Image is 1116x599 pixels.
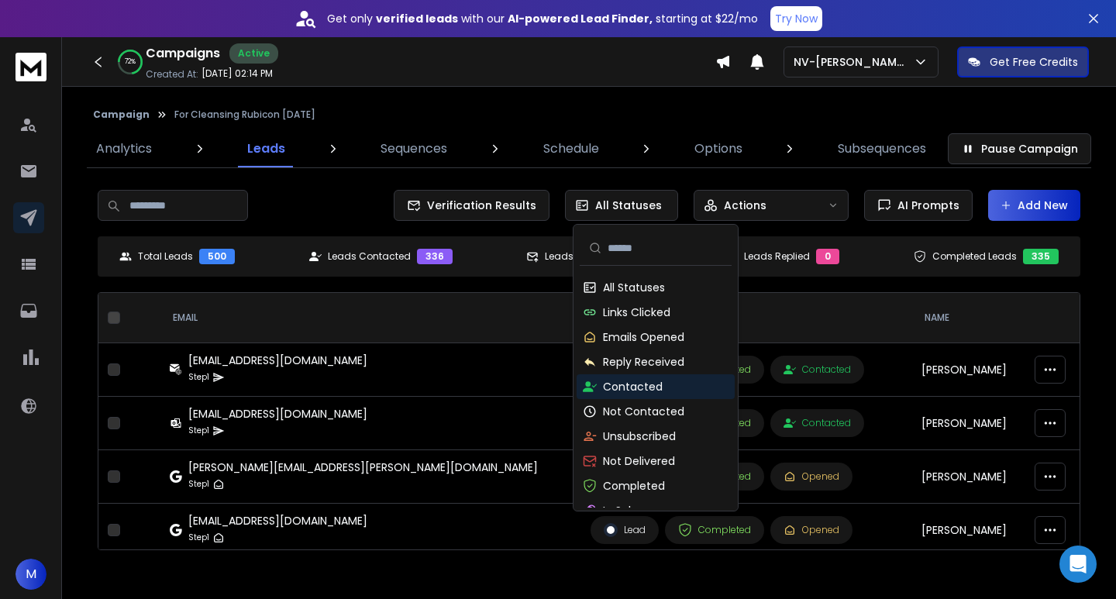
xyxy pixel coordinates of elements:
p: Created At: [146,68,198,81]
p: For Cleansing Rubicon [DATE] [174,108,315,121]
button: Pause Campaign [948,133,1091,164]
div: Opened [784,470,839,483]
a: Subsequences [828,130,935,167]
th: NAME [912,293,1025,343]
div: 500 [199,249,235,264]
p: In Subsequence [603,503,690,518]
div: Open Intercom Messenger [1059,546,1097,583]
p: Analytics [96,139,152,158]
p: Step 1 [188,423,209,439]
div: [EMAIL_ADDRESS][DOMAIN_NAME] [188,513,367,528]
p: Leads Opened [545,250,613,263]
p: Step 1 [188,477,209,492]
p: Options [694,139,742,158]
p: Emails Opened [603,329,684,345]
p: Get only with our starting at $22/mo [327,11,758,26]
p: [DATE] 02:14 PM [201,67,273,80]
td: [PERSON_NAME] [912,504,1025,557]
h1: Campaigns [146,44,220,63]
p: Reply Received [603,354,684,370]
div: Contacted [784,417,851,429]
td: [PERSON_NAME] [912,450,1025,504]
p: Leads Replied [744,250,810,263]
p: Total Leads [138,250,193,263]
p: Schedule [543,139,599,158]
div: Opened [784,524,839,536]
button: Campaign [93,108,150,121]
p: Not Contacted [603,404,684,419]
button: M [15,559,46,590]
p: Not Delivered [603,453,675,469]
td: [PERSON_NAME] [912,397,1025,450]
p: Try Now [775,11,818,26]
p: Contacted [603,379,663,394]
p: Unsubscribed [603,429,676,444]
p: Completed Leads [932,250,1017,263]
div: Active [229,43,278,64]
p: 72 % [125,57,136,67]
th: EMAIL [160,293,581,343]
p: Completed [603,478,665,494]
a: Leads [238,130,294,167]
button: AI Prompts [864,190,973,221]
span: AI Prompts [891,198,959,213]
p: Subsequences [838,139,926,158]
a: Analytics [87,130,161,167]
div: 335 [1023,249,1059,264]
a: Options [685,130,752,167]
img: logo [15,53,46,81]
th: LEAD STATUS [581,293,912,343]
p: All Statuses [595,198,662,213]
strong: AI-powered Lead Finder, [508,11,653,26]
button: Add New [988,190,1080,221]
div: [EMAIL_ADDRESS][DOMAIN_NAME] [188,406,367,422]
div: Contacted [784,363,851,376]
a: Schedule [534,130,608,167]
a: Sequences [371,130,456,167]
p: Actions [724,198,766,213]
div: 336 [417,249,453,264]
p: Leads Contacted [328,250,411,263]
td: [PERSON_NAME] [912,343,1025,397]
p: All Statuses [603,280,665,295]
p: Get Free Credits [990,54,1078,70]
p: Sequences [381,139,447,158]
div: Completed [678,523,751,537]
div: [PERSON_NAME][EMAIL_ADDRESS][PERSON_NAME][DOMAIN_NAME] [188,460,538,475]
div: Lead [604,523,646,537]
div: [EMAIL_ADDRESS][DOMAIN_NAME] [188,353,367,368]
button: Try Now [770,6,822,31]
strong: verified leads [376,11,458,26]
span: Verification Results [421,198,536,213]
button: Verification Results [394,190,549,221]
p: Step 1 [188,530,209,546]
p: Leads [247,139,285,158]
button: Get Free Credits [957,46,1089,77]
p: Links Clicked [603,305,670,320]
p: NV-[PERSON_NAME] [794,54,913,70]
p: Step 1 [188,370,209,385]
div: 0 [816,249,839,264]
